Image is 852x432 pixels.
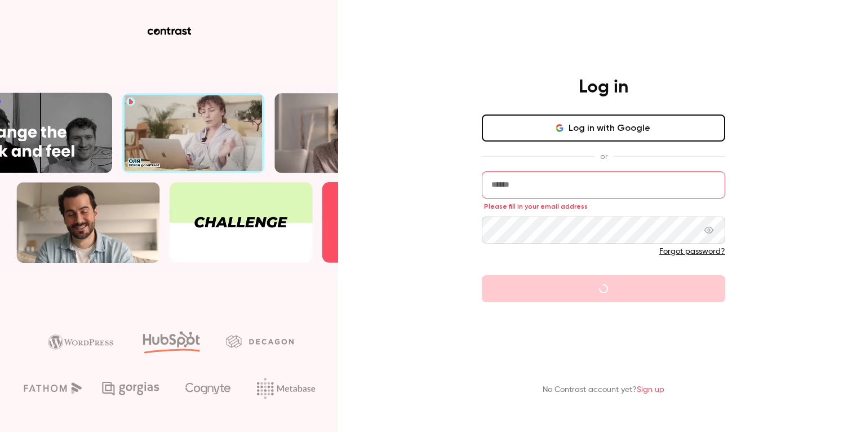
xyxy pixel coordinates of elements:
span: Please fill in your email address [484,202,588,211]
button: Log in with Google [482,114,725,142]
p: No Contrast account yet? [543,384,664,396]
h4: Log in [579,76,628,99]
img: decagon [226,335,294,347]
a: Forgot password? [659,248,725,255]
a: Sign up [637,386,664,394]
span: or [594,151,613,162]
